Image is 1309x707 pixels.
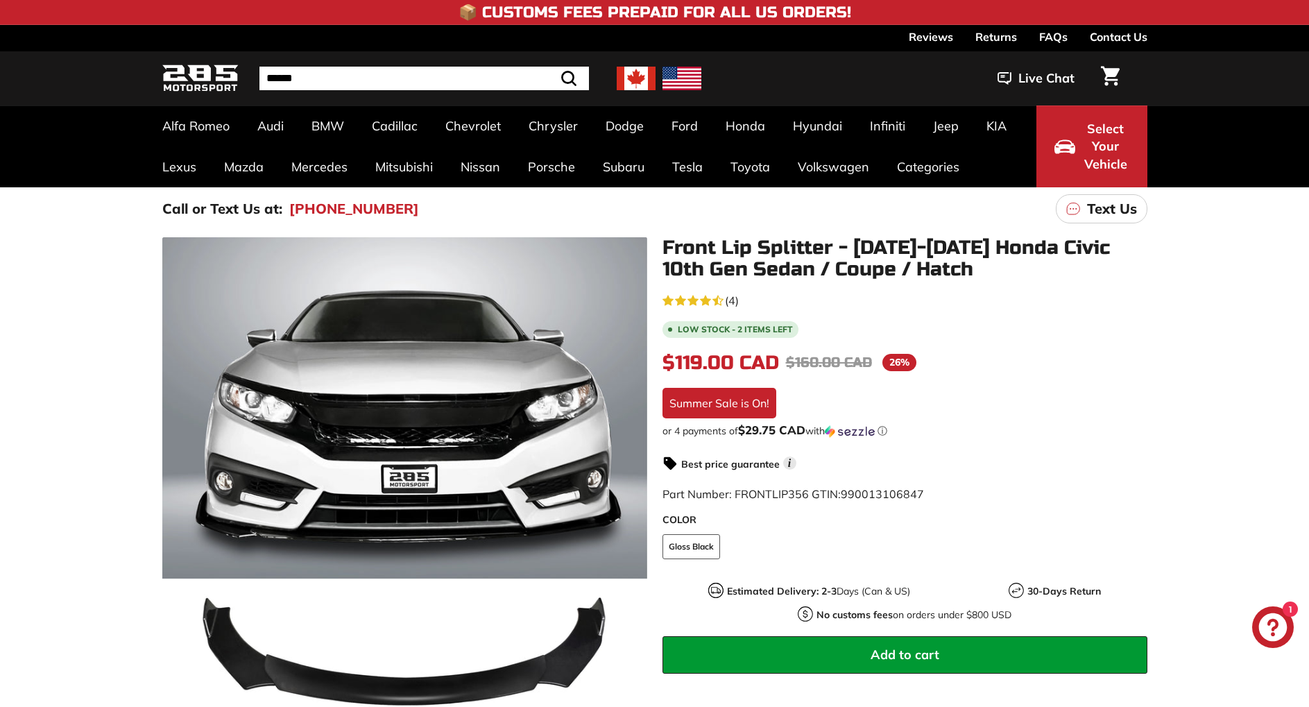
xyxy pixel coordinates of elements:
[783,457,796,470] span: i
[975,25,1017,49] a: Returns
[514,146,589,187] a: Porsche
[919,105,973,146] a: Jeep
[786,354,872,371] span: $160.00 CAD
[431,105,515,146] a: Chevrolet
[592,105,658,146] a: Dodge
[358,105,431,146] a: Cadillac
[289,198,419,219] a: [PHONE_NUMBER]
[1018,69,1075,87] span: Live Chat
[784,146,883,187] a: Volkswagen
[727,584,910,599] p: Days (Can & US)
[662,424,1147,438] div: or 4 payments of with
[662,636,1147,674] button: Add to cart
[662,291,1147,309] a: 4.3 rating (4 votes)
[725,292,739,309] span: (4)
[816,608,893,621] strong: No customs fees
[447,146,514,187] a: Nissan
[678,325,793,334] span: Low stock - 2 items left
[662,388,776,418] div: Summer Sale is On!
[589,146,658,187] a: Subaru
[361,146,447,187] a: Mitsubishi
[662,237,1147,280] h1: Front Lip Splitter - [DATE]-[DATE] Honda Civic 10th Gen Sedan / Coupe / Hatch
[883,146,973,187] a: Categories
[1093,55,1128,102] a: Cart
[717,146,784,187] a: Toyota
[662,351,779,375] span: $119.00 CAD
[210,146,277,187] a: Mazda
[259,67,589,90] input: Search
[1087,198,1137,219] p: Text Us
[298,105,358,146] a: BMW
[662,424,1147,438] div: or 4 payments of$29.75 CADwithSezzle Click to learn more about Sezzle
[148,146,210,187] a: Lexus
[681,458,780,470] strong: Best price guarantee
[1056,194,1147,223] a: Text Us
[973,105,1020,146] a: KIA
[1090,25,1147,49] a: Contact Us
[277,146,361,187] a: Mercedes
[856,105,919,146] a: Infiniti
[738,423,805,437] span: $29.75 CAD
[727,585,837,597] strong: Estimated Delivery: 2-3
[1082,120,1129,173] span: Select Your Vehicle
[515,105,592,146] a: Chrysler
[871,647,939,663] span: Add to cart
[162,62,239,95] img: Logo_285_Motorsport_areodynamics_components
[658,105,712,146] a: Ford
[979,61,1093,96] button: Live Chat
[148,105,243,146] a: Alfa Romeo
[1027,585,1101,597] strong: 30-Days Return
[662,487,924,501] span: Part Number: FRONTLIP356 GTIN:
[841,487,924,501] span: 990013106847
[779,105,856,146] a: Hyundai
[882,354,916,371] span: 26%
[662,513,1147,527] label: COLOR
[459,4,851,21] h4: 📦 Customs Fees Prepaid for All US Orders!
[712,105,779,146] a: Honda
[1036,105,1147,187] button: Select Your Vehicle
[658,146,717,187] a: Tesla
[243,105,298,146] a: Audi
[1248,606,1298,651] inbox-online-store-chat: Shopify online store chat
[162,198,282,219] p: Call or Text Us at:
[816,608,1011,622] p: on orders under $800 USD
[909,25,953,49] a: Reviews
[825,425,875,438] img: Sezzle
[1039,25,1068,49] a: FAQs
